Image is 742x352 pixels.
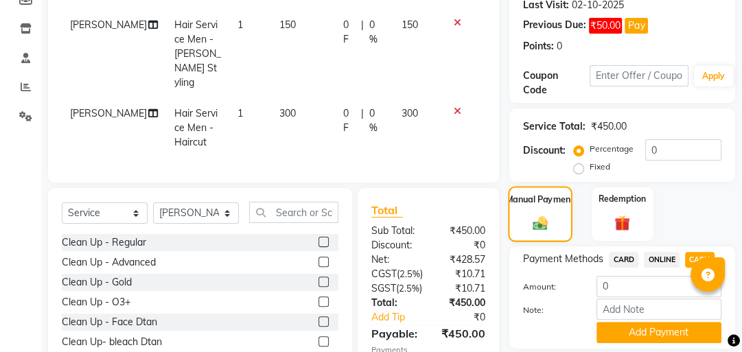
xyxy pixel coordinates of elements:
div: Sub Total: [361,224,428,238]
input: Add Note [596,298,721,320]
div: Discount: [361,238,428,253]
span: 300 [279,107,296,119]
div: Clean Up - Advanced [62,255,156,270]
span: Hair Service Men - Haircut [174,107,218,148]
label: Amount: [513,281,586,293]
span: 0 F [343,18,356,47]
div: 0 [557,39,562,54]
div: Net: [361,253,428,267]
span: ONLINE [644,252,680,268]
div: ( ) [361,281,432,296]
div: ₹428.57 [428,253,496,267]
span: Payment Methods [523,252,603,266]
div: ₹450.00 [428,224,496,238]
div: ₹450.00 [428,325,496,342]
input: Search or Scan [249,202,338,223]
div: Total: [361,296,428,310]
span: Total [371,203,403,218]
input: Enter Offer / Coupon Code [590,65,688,86]
label: Manual Payment [506,193,575,206]
span: 0 % [369,18,385,47]
div: ₹10.71 [433,267,496,281]
span: CGST [371,268,397,280]
div: Discount: [523,143,566,158]
button: Add Payment [596,322,721,343]
span: 0 % [369,106,385,135]
span: CASH [685,252,715,268]
span: [PERSON_NAME] [70,107,147,119]
div: Payable: [361,325,428,342]
div: Service Total: [523,119,586,134]
span: 150 [279,19,296,31]
div: Coupon Code [523,69,589,97]
span: [PERSON_NAME] [70,19,147,31]
div: ( ) [361,267,433,281]
div: ₹450.00 [428,296,496,310]
div: Clean Up - Face Dtan [62,315,157,329]
label: Fixed [590,161,610,173]
div: Clean Up - Gold [62,275,132,290]
span: Hair Service Men - [PERSON_NAME] Styling [174,19,221,89]
img: _gift.svg [610,213,635,233]
span: 0 F [343,106,356,135]
div: ₹0 [440,310,496,325]
span: | [361,106,364,135]
span: SGST [371,282,396,294]
span: 2.5% [399,268,420,279]
div: Previous Due: [523,18,586,34]
div: ₹10.71 [432,281,496,296]
a: Add Tip [361,310,439,325]
div: ₹450.00 [591,119,627,134]
div: Clean Up- bleach Dtan [62,335,162,349]
label: Percentage [590,143,634,155]
div: Points: [523,39,554,54]
span: 300 [402,107,418,119]
div: ₹0 [428,238,496,253]
span: CARD [609,252,638,268]
span: 150 [402,19,418,31]
button: Apply [694,66,733,86]
img: _cash.svg [528,215,553,232]
span: 1 [237,107,243,119]
span: 1 [237,19,243,31]
span: 2.5% [399,283,419,294]
div: Clean Up - O3+ [62,295,130,309]
span: ₹50.00 [589,18,622,34]
label: Redemption [599,193,646,205]
div: Clean Up - Regular [62,235,146,250]
label: Note: [513,304,586,316]
button: Pay [625,18,648,34]
span: | [361,18,364,47]
input: Amount [596,276,721,297]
